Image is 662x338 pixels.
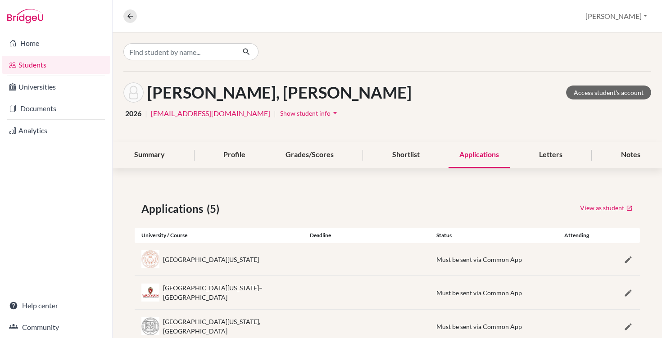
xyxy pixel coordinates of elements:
[2,99,110,117] a: Documents
[207,201,223,217] span: (5)
[381,142,431,168] div: Shortlist
[163,317,296,336] div: [GEOGRAPHIC_DATA][US_STATE], [GEOGRAPHIC_DATA]
[2,34,110,52] a: Home
[436,256,522,263] span: Must be sent via Common App
[274,108,276,119] span: |
[147,83,412,102] h1: [PERSON_NAME], [PERSON_NAME]
[2,56,110,74] a: Students
[280,109,331,117] span: Show student info
[141,317,159,335] img: us_min_6v7vibj7.jpeg
[528,142,573,168] div: Letters
[141,284,159,302] img: us_wisc_r0h9iqh6.jpeg
[145,108,147,119] span: |
[123,43,235,60] input: Find student by name...
[123,82,144,103] img: Ashish Davender BANSAL's avatar
[556,231,598,239] div: Attending
[2,122,110,140] a: Analytics
[141,201,207,217] span: Applications
[135,231,303,239] div: University / Course
[125,108,141,119] span: 2026
[163,255,259,264] div: [GEOGRAPHIC_DATA][US_STATE]
[2,78,110,96] a: Universities
[303,231,430,239] div: Deadline
[436,323,522,330] span: Must be sent via Common App
[275,142,345,168] div: Grades/Scores
[610,142,651,168] div: Notes
[123,142,176,168] div: Summary
[581,8,651,25] button: [PERSON_NAME]
[430,231,556,239] div: Status
[163,283,296,302] div: [GEOGRAPHIC_DATA][US_STATE]–[GEOGRAPHIC_DATA]
[566,86,651,99] a: Access student's account
[141,250,159,268] img: us_ute_22qk9dqw.jpeg
[213,142,256,168] div: Profile
[7,9,43,23] img: Bridge-U
[580,201,633,215] a: View as student
[436,289,522,297] span: Must be sent via Common App
[331,108,340,117] i: arrow_drop_down
[2,318,110,336] a: Community
[280,106,340,120] button: Show student infoarrow_drop_down
[2,297,110,315] a: Help center
[449,142,510,168] div: Applications
[151,108,270,119] a: [EMAIL_ADDRESS][DOMAIN_NAME]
